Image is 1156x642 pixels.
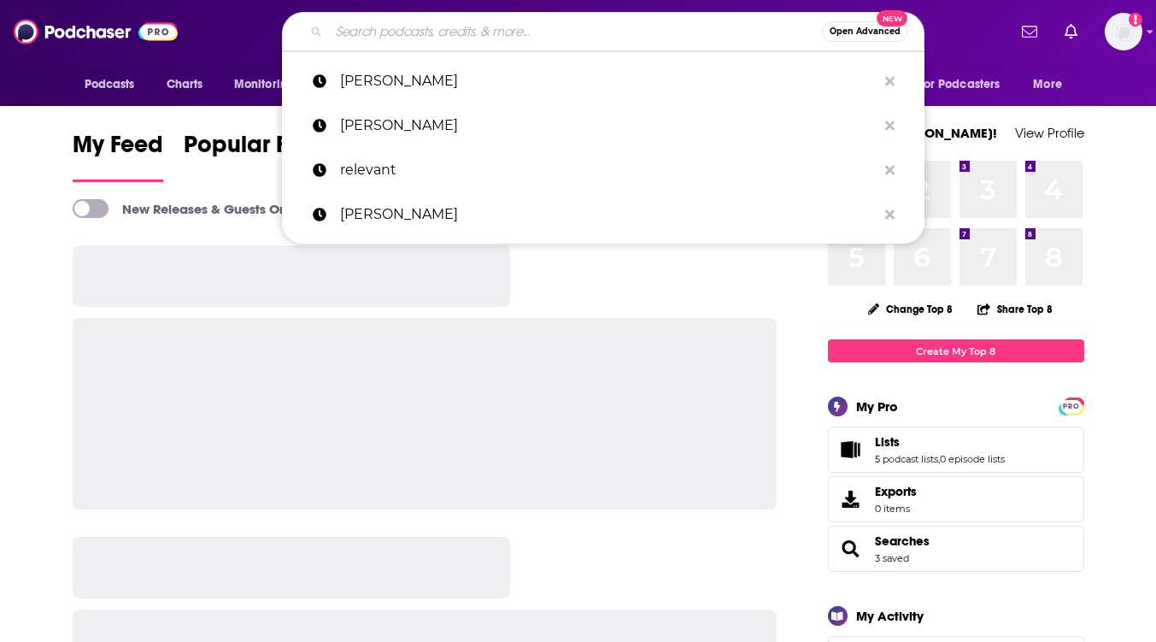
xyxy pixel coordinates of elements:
button: Change Top 8 [858,298,964,320]
span: Lists [828,427,1084,473]
div: My Pro [856,398,898,415]
div: Search podcasts, credits, & more... [282,12,924,51]
span: 0 items [875,503,917,515]
img: Podchaser - Follow, Share and Rate Podcasts [14,15,178,48]
a: 0 episode lists [940,453,1005,465]
a: 3 saved [875,552,909,564]
img: User Profile [1105,13,1142,50]
a: Show notifications dropdown [1058,17,1084,46]
span: Open Advanced [830,27,901,36]
p: jennie allen [340,103,877,148]
input: Search podcasts, credits, & more... [329,18,822,45]
svg: Add a profile image [1129,13,1142,27]
span: Monitoring [234,73,295,97]
a: PRO [1061,399,1082,412]
p: annie f downs [340,59,877,103]
span: Podcasts [85,73,135,97]
span: Exports [875,484,917,499]
button: open menu [73,68,157,101]
a: My Feed [73,130,163,182]
div: My Activity [856,608,924,624]
a: Searches [875,533,930,549]
span: For Podcasters [918,73,1000,97]
a: New Releases & Guests Only [73,199,297,218]
button: Open AdvancedNew [822,21,908,42]
span: , [938,453,940,465]
a: Lists [834,438,868,462]
a: relevant [282,148,924,192]
a: Charts [156,68,214,101]
a: View Profile [1015,125,1084,141]
a: Show notifications dropdown [1015,17,1044,46]
a: Lists [875,434,1005,450]
a: Searches [834,537,868,561]
span: Charts [167,73,203,97]
a: [PERSON_NAME] [282,59,924,103]
span: PRO [1061,400,1082,413]
span: My Feed [73,130,163,169]
a: Popular Feed [184,130,329,182]
a: Exports [828,476,1084,522]
button: open menu [1021,68,1083,101]
button: Share Top 8 [977,292,1053,326]
a: Create My Top 8 [828,339,1084,362]
p: kate bowler [340,192,877,237]
a: 5 podcast lists [875,453,938,465]
a: [PERSON_NAME] [282,103,924,148]
a: [PERSON_NAME] [282,192,924,237]
button: open menu [907,68,1025,101]
span: More [1033,73,1062,97]
button: Show profile menu [1105,13,1142,50]
span: Exports [834,487,868,511]
span: Popular Feed [184,130,329,169]
button: open menu [222,68,317,101]
span: New [877,10,907,27]
span: Lists [875,434,900,450]
span: Searches [828,526,1084,572]
span: Logged in as Andrea1206 [1105,13,1142,50]
p: relevant [340,148,877,192]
